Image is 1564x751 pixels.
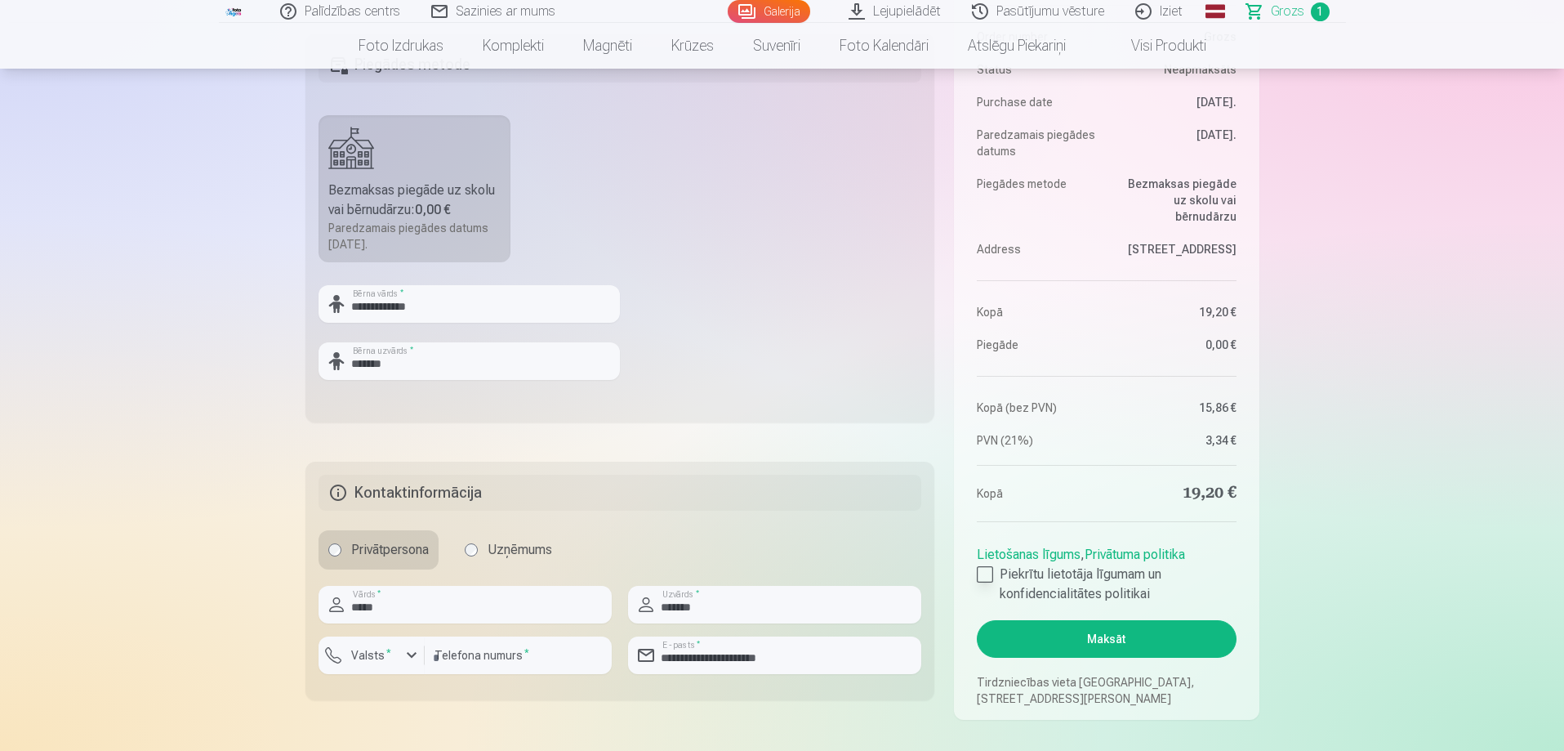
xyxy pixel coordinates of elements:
dd: 0,00 € [1115,337,1236,353]
dd: 19,20 € [1115,482,1236,505]
a: Foto izdrukas [339,23,463,69]
dt: PVN (21%) [977,432,1098,449]
dd: 3,34 € [1115,432,1236,449]
div: Paredzamais piegādes datums [DATE]. [328,220,501,253]
button: Valsts* [319,637,425,674]
dt: Purchase date [977,94,1098,110]
dt: Paredzamais piegādes datums [977,127,1098,159]
span: 1 [1311,2,1330,21]
button: Maksāt [977,620,1236,658]
label: Valsts [345,647,398,664]
dd: 19,20 € [1115,304,1236,320]
p: Tirdzniecības vieta [GEOGRAPHIC_DATA], [STREET_ADDRESS][PERSON_NAME] [977,674,1236,707]
label: Uzņēmums [455,530,562,570]
div: Bezmaksas piegāde uz skolu vai bērnudārzu : [328,181,501,220]
dd: [DATE]. [1115,94,1236,110]
span: Neapmaksāts [1164,61,1236,78]
dd: 15,86 € [1115,400,1236,416]
dd: Bezmaksas piegāde uz skolu vai bērnudārzu [1115,176,1236,225]
dt: Kopā (bez PVN) [977,400,1098,416]
dt: Address [977,241,1098,257]
dd: [DATE]. [1115,127,1236,159]
a: Lietošanas līgums [977,547,1081,562]
div: , [977,539,1236,604]
label: Piekrītu lietotāja līgumam un konfidencialitātes politikai [977,565,1236,604]
img: /fa1 [225,7,243,16]
a: Suvenīri [733,23,820,69]
dt: Status [977,61,1098,78]
a: Komplekti [463,23,564,69]
span: Grozs [1271,2,1304,21]
h5: Kontaktinformācija [319,475,922,511]
b: 0,00 € [415,202,451,217]
dt: Kopā [977,304,1098,320]
dd: [STREET_ADDRESS] [1115,241,1236,257]
a: Magnēti [564,23,652,69]
dt: Kopā [977,482,1098,505]
input: Privātpersona [328,543,341,557]
a: Atslēgu piekariņi [948,23,1085,69]
a: Krūzes [652,23,733,69]
a: Visi produkti [1085,23,1226,69]
label: Privātpersona [319,530,439,570]
dt: Piegāde [977,337,1098,353]
dt: Piegādes metode [977,176,1098,225]
input: Uzņēmums [465,543,478,557]
a: Foto kalendāri [820,23,948,69]
a: Privātuma politika [1085,547,1185,562]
